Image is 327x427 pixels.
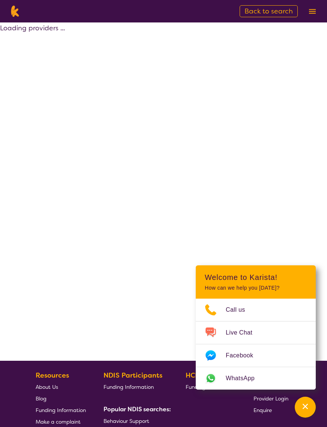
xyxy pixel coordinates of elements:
[103,371,162,380] b: NDIS Participants
[36,384,58,390] span: About Us
[103,418,149,424] span: Behaviour Support
[103,384,154,390] span: Funding Information
[103,381,168,393] a: Funding Information
[253,384,285,390] span: For Providers
[196,265,316,390] div: Channel Menu
[205,273,307,282] h2: Welcome to Karista!
[36,418,81,425] span: Make a complaint
[309,9,316,14] img: menu
[103,405,171,413] b: Popular NDIS searches:
[244,7,293,16] span: Back to search
[36,393,86,404] a: Blog
[36,404,86,416] a: Funding Information
[36,407,86,414] span: Funding Information
[240,5,298,17] a: Back to search
[186,384,236,390] span: Funding Information
[36,381,86,393] a: About Us
[103,415,168,427] a: Behaviour Support
[196,299,316,390] ul: Choose channel
[226,327,261,338] span: Live Chat
[253,407,272,414] span: Enquire
[36,395,46,402] span: Blog
[295,397,316,418] button: Channel Menu
[186,381,236,393] a: Funding Information
[196,367,316,390] a: Web link opens in a new tab.
[186,371,236,380] b: HCP Recipients
[226,304,254,315] span: Call us
[253,393,288,404] a: Provider Login
[9,6,21,17] img: Karista logo
[253,395,288,402] span: Provider Login
[226,350,262,361] span: Facebook
[226,373,264,384] span: WhatsApp
[36,371,69,380] b: Resources
[205,285,307,291] p: How can we help you [DATE]?
[253,404,288,416] a: Enquire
